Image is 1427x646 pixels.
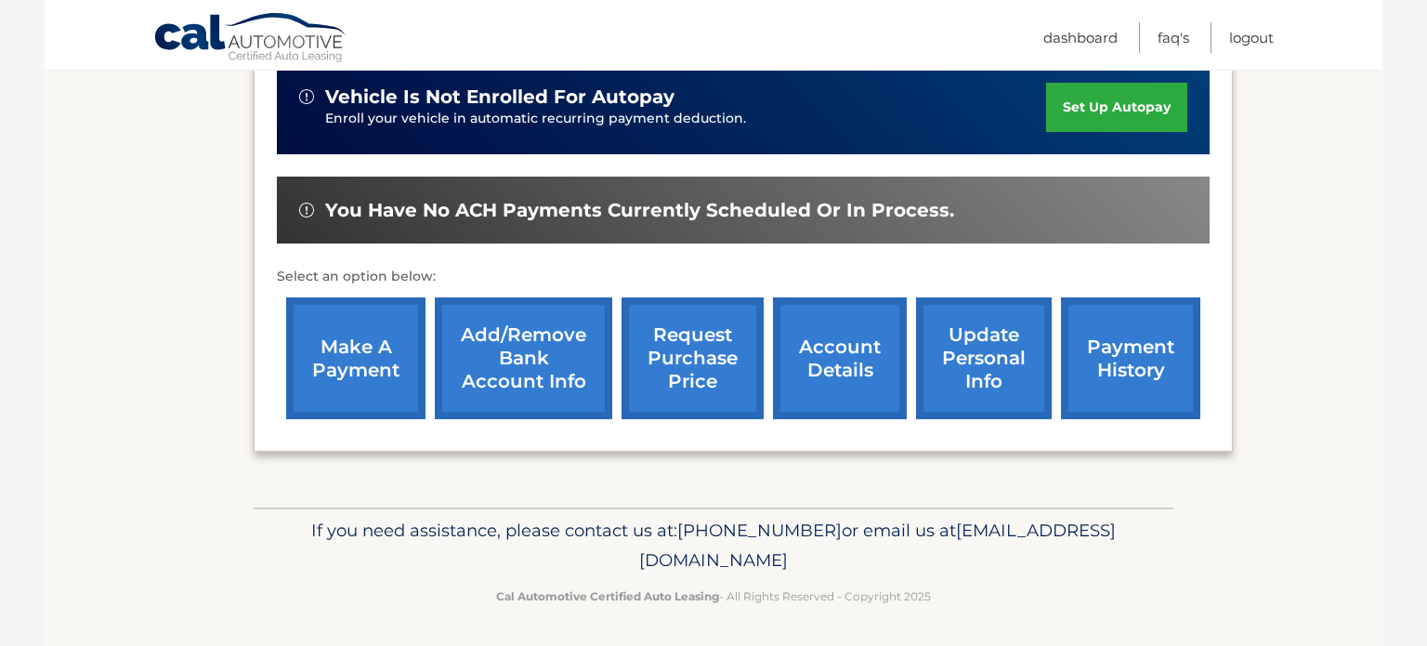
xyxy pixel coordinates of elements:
[325,109,1046,129] p: Enroll your vehicle in automatic recurring payment deduction.
[266,587,1161,606] p: - All Rights Reserved - Copyright 2025
[773,297,907,419] a: account details
[677,520,842,541] span: [PHONE_NUMBER]
[639,520,1116,571] span: [EMAIL_ADDRESS][DOMAIN_NAME]
[496,589,719,603] strong: Cal Automotive Certified Auto Leasing
[1229,22,1274,53] a: Logout
[153,12,348,66] a: Cal Automotive
[1043,22,1118,53] a: Dashboard
[266,516,1161,575] p: If you need assistance, please contact us at: or email us at
[325,86,674,109] span: vehicle is not enrolled for autopay
[1061,297,1200,419] a: payment history
[1158,22,1189,53] a: FAQ's
[325,199,954,222] span: You have no ACH payments currently scheduled or in process.
[435,297,612,419] a: Add/Remove bank account info
[916,297,1052,419] a: update personal info
[622,297,764,419] a: request purchase price
[277,266,1210,288] p: Select an option below:
[299,89,314,104] img: alert-white.svg
[299,203,314,218] img: alert-white.svg
[1046,83,1187,132] a: set up autopay
[286,297,425,419] a: make a payment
